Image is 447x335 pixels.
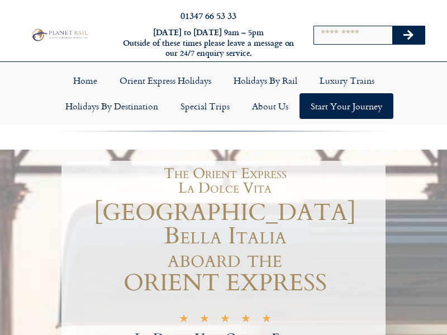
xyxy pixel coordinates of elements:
i: ★ [199,315,210,326]
h1: The Orient Express La Dolce Vita [70,166,380,195]
i: ★ [241,315,251,326]
a: About Us [241,93,299,119]
img: Planet Rail Train Holidays Logo [30,27,89,42]
a: Holidays by Rail [222,68,308,93]
nav: Menu [6,68,441,119]
a: Orient Express Holidays [108,68,222,93]
h1: [GEOGRAPHIC_DATA] Bella Italia aboard the ORIENT EXPRESS [64,201,386,295]
a: Start your Journey [299,93,393,119]
div: 5/5 [179,313,272,326]
a: Luxury Trains [308,68,386,93]
h6: [DATE] to [DATE] 9am – 5pm Outside of these times please leave a message on our 24/7 enquiry serv... [122,27,295,59]
a: Holidays by Destination [54,93,169,119]
i: ★ [220,315,230,326]
button: Search [392,26,425,44]
a: Special Trips [169,93,241,119]
i: ★ [261,315,272,326]
a: 01347 66 53 33 [180,9,236,22]
a: Home [62,68,108,93]
i: ★ [179,315,189,326]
